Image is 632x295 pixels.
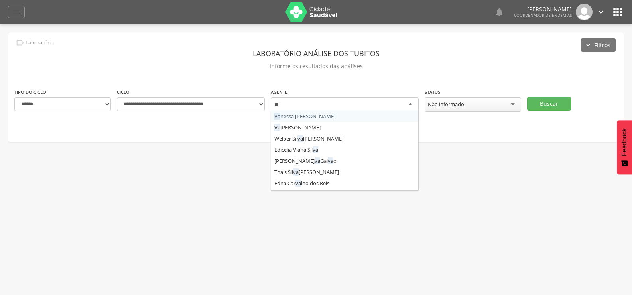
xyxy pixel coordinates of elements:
button: Buscar [527,97,571,111]
span: va [315,157,320,164]
p: Laboratório [26,40,54,46]
span: va [328,157,333,164]
label: Agente [271,89,287,95]
span: Va [274,113,280,120]
div: Gledson Sil [PERSON_NAME] [271,189,418,200]
span: Feedback [621,128,628,156]
i:  [16,38,24,47]
button: Filtros [581,38,616,52]
p: Informe os resultados das análises [14,61,618,72]
div: [PERSON_NAME] Gal o [271,155,418,166]
i:  [611,6,624,18]
div: nessa [PERSON_NAME] [271,111,418,122]
button: Feedback - Mostrar pesquisa [617,120,632,174]
p: [PERSON_NAME] [514,6,572,12]
div: [PERSON_NAME] [271,122,418,133]
i:  [12,7,21,17]
div: Welber Sil [PERSON_NAME] [271,133,418,144]
div: Edna Car lho dos Reis [271,178,418,189]
span: va [295,180,301,187]
div: Edicelia Viana Sil [271,144,418,155]
a:  [494,4,504,20]
span: Va [274,124,280,131]
a:  [597,4,605,20]
header: Laboratório análise dos tubitos [14,46,618,61]
div: Thais Sil [PERSON_NAME] [271,166,418,178]
i:  [494,7,504,17]
label: Ciclo [117,89,130,95]
label: Tipo do ciclo [14,89,46,95]
label: Status [425,89,440,95]
a:  [8,6,25,18]
span: va [293,168,299,176]
i:  [597,8,605,16]
span: va [313,146,318,153]
span: Coordenador de Endemias [514,12,572,18]
div: Não informado [428,101,464,108]
span: va [297,135,303,142]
